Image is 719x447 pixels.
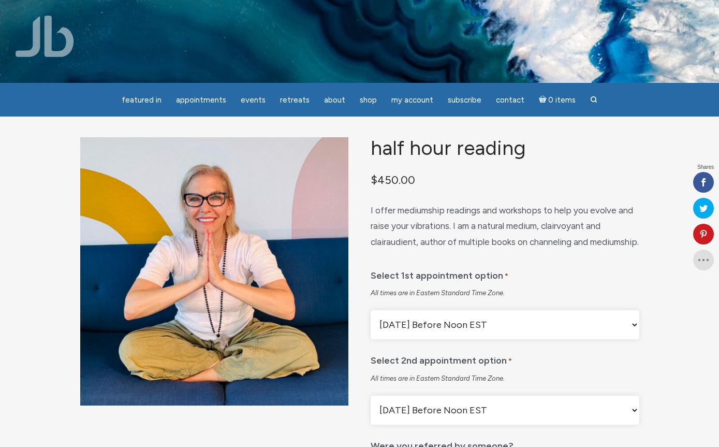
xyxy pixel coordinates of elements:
img: Half Hour Reading [80,137,348,406]
a: Retreats [274,90,316,110]
span: My Account [391,95,433,105]
a: featured in [115,90,168,110]
i: Cart [539,95,549,105]
span: Subscribe [448,95,481,105]
a: Contact [490,90,531,110]
img: Jamie Butler. The Everyday Medium [16,16,74,57]
bdi: 450.00 [371,173,415,186]
span: featured in [122,95,162,105]
a: Appointments [170,90,232,110]
a: Subscribe [442,90,488,110]
span: Events [241,95,266,105]
a: My Account [385,90,439,110]
span: $ [371,173,377,186]
a: About [318,90,351,110]
span: Shop [360,95,377,105]
div: All times are in Eastern Standard Time Zone. [371,289,639,298]
span: 0 items [548,96,576,104]
p: I offer mediumship readings and workshops to help you evolve and raise your vibrations. I am a na... [371,203,639,250]
a: Events [234,90,272,110]
a: Cart0 items [533,89,582,110]
span: Retreats [280,95,310,105]
div: All times are in Eastern Standard Time Zone. [371,374,639,383]
span: Appointments [176,95,226,105]
h1: Half Hour Reading [371,137,639,160]
label: Select 2nd appointment option [371,348,512,370]
a: Shop [354,90,383,110]
span: Shares [697,165,714,170]
span: Contact [496,95,524,105]
span: About [324,95,345,105]
label: Select 1st appointment option [371,263,508,285]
